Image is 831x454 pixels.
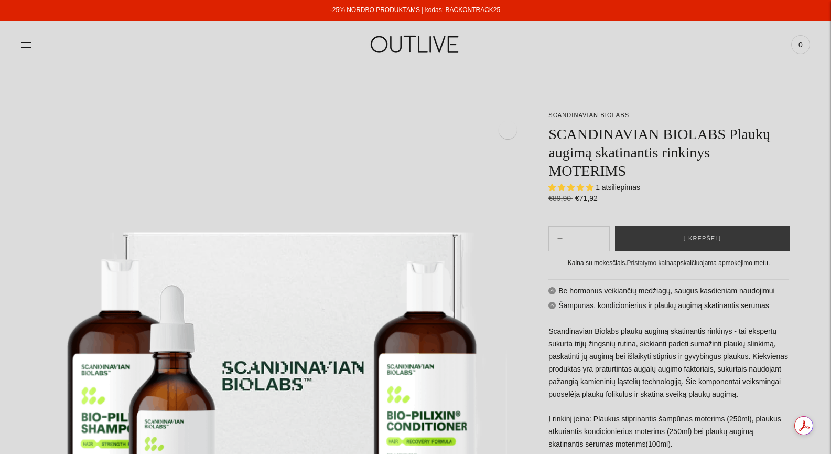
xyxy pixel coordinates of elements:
span: €71,92 [575,194,598,203]
a: Pristatymo kaina [627,259,674,267]
div: Kaina su mokesčiais. apskaičiuojama apmokėjimo metu. [548,258,789,269]
img: OUTLIVE [350,26,481,62]
a: -25% NORDBO PRODUKTAMS | kodas: BACKONTRACK25 [330,6,500,14]
span: 1 atsiliepimas [596,183,640,192]
span: 5.00 stars [548,183,596,192]
button: Į krepšelį [615,226,790,251]
span: Į krepšelį [684,234,721,244]
h1: SCANDINAVIAN BIOLABS Plaukų augimą skatinantis rinkinys MOTERIMS [548,125,789,180]
input: Product quantity [571,231,587,247]
button: Add product quantity [549,226,571,251]
button: Subtract product quantity [587,226,609,251]
a: 0 [791,33,810,56]
span: 0 [793,37,808,52]
s: €89,90 [548,194,573,203]
a: SCANDINAVIAN BIOLABS [548,112,629,118]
